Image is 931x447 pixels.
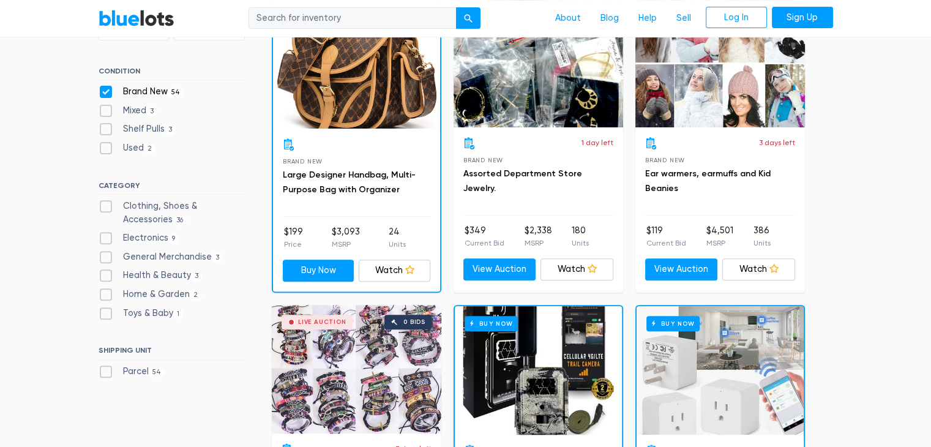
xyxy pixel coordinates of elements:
input: Search for inventory [249,7,457,29]
span: Brand New [463,157,503,163]
label: Brand New [99,85,184,99]
span: 3 [191,272,203,282]
label: Health & Beauty [99,269,203,282]
label: Shelf Pulls [99,122,176,136]
a: Buy Now [283,260,354,282]
p: Current Bid [465,238,504,249]
h6: Buy Now [646,316,700,331]
div: Live Auction [298,319,346,325]
h6: CATEGORY [99,181,245,195]
span: 3 [146,107,158,116]
a: Blog [591,7,629,30]
h6: Buy Now [465,316,518,331]
a: Ear warmers, earmuffs and Kid Beanies [645,168,771,193]
li: 180 [572,224,589,249]
label: Parcel [99,365,165,378]
span: 9 [168,234,179,244]
p: MSRP [706,238,733,249]
li: $2,338 [524,224,551,249]
a: View Auction [645,258,718,280]
label: Clothing, Shoes & Accessories [99,200,245,226]
span: 3 [165,126,176,135]
span: 1 [173,309,184,319]
a: Sell [667,7,701,30]
p: Units [753,238,771,249]
p: Units [572,238,589,249]
a: Live Auction 0 bids [272,305,441,434]
h6: CONDITION [99,67,245,80]
div: 0 bids [403,319,425,325]
a: Large Designer Handbag, Multi-Purpose Bag with Organizer [283,170,416,195]
p: Price [284,239,303,250]
label: Toys & Baby [99,307,184,320]
a: Watch [359,260,430,282]
span: 2 [190,290,202,300]
label: Home & Garden [99,288,202,301]
p: MSRP [524,238,551,249]
p: Units [389,239,406,250]
li: $4,501 [706,224,733,249]
a: Buy Now [637,306,804,435]
span: Brand New [283,158,323,165]
label: Mixed [99,104,158,118]
li: $199 [284,225,303,250]
a: BlueLots [99,9,174,27]
li: 24 [389,225,406,250]
span: 3 [212,253,223,263]
li: 386 [753,224,771,249]
a: Log In [706,7,767,29]
span: Brand New [645,157,685,163]
a: About [545,7,591,30]
label: General Merchandise [99,250,223,264]
span: 2 [144,144,156,154]
span: 36 [173,216,187,225]
p: 1 day left [581,137,613,148]
h6: SHIPPING UNIT [99,346,245,359]
span: 54 [168,88,184,97]
p: MSRP [332,239,360,250]
a: Assorted Department Store Jewelry. [463,168,582,193]
a: Watch [722,258,795,280]
label: Electronics [99,231,179,245]
li: $119 [646,224,686,249]
span: 54 [149,367,165,377]
a: Help [629,7,667,30]
label: Used [99,141,156,155]
a: Buy Now [455,306,622,435]
li: $349 [465,224,504,249]
p: Current Bid [646,238,686,249]
li: $3,093 [332,225,360,250]
a: View Auction [463,258,536,280]
a: Watch [540,258,613,280]
p: 3 days left [759,137,795,148]
a: Sign Up [772,7,833,29]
